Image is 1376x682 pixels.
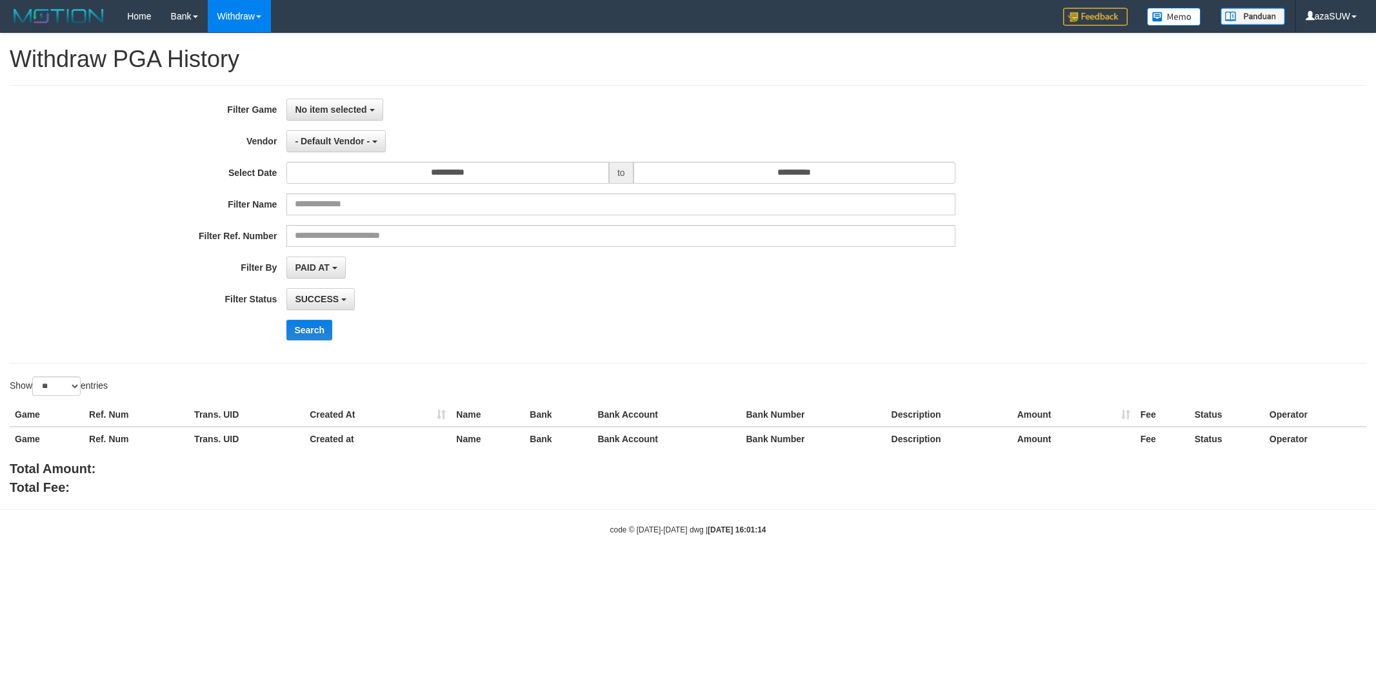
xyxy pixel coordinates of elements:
b: Total Amount: [10,462,95,476]
button: SUCCESS [286,288,355,310]
th: Fee [1135,403,1190,427]
th: Description [886,427,1012,451]
th: Ref. Num [84,403,189,427]
img: Button%20Memo.svg [1147,8,1201,26]
th: Bank Number [741,427,886,451]
th: Amount [1012,403,1135,427]
th: Amount [1012,427,1135,451]
th: Bank Account [592,403,741,427]
h1: Withdraw PGA History [10,46,1366,72]
button: PAID AT [286,257,345,278]
th: Bank Account [592,427,741,451]
th: Game [10,403,84,427]
th: Name [451,403,524,427]
img: Feedback.jpg [1063,8,1128,26]
th: Created At [304,403,451,427]
span: No item selected [295,104,366,115]
th: Bank [524,403,592,427]
th: Ref. Num [84,427,189,451]
select: Showentries [32,376,81,396]
th: Description [886,403,1012,427]
th: Name [451,427,524,451]
button: - Default Vendor - [286,130,386,152]
th: Trans. UID [189,427,304,451]
button: Search [286,320,332,340]
button: No item selected [286,99,383,121]
span: - Default Vendor - [295,136,370,146]
th: Bank Number [741,403,886,427]
img: panduan.png [1221,8,1285,25]
small: code © [DATE]-[DATE] dwg | [610,525,766,534]
th: Bank [524,427,592,451]
th: Trans. UID [189,403,304,427]
img: MOTION_logo.png [10,6,108,26]
span: SUCCESS [295,294,339,304]
b: Total Fee: [10,480,70,494]
th: Operator [1264,427,1366,451]
strong: [DATE] 16:01:14 [708,525,766,534]
th: Fee [1135,427,1190,451]
label: Show entries [10,376,108,396]
span: to [609,162,633,184]
th: Created at [304,427,451,451]
th: Status [1190,427,1264,451]
th: Operator [1264,403,1366,427]
th: Status [1190,403,1264,427]
span: PAID AT [295,262,329,273]
th: Game [10,427,84,451]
